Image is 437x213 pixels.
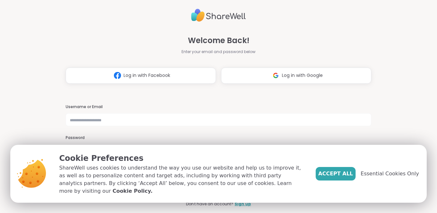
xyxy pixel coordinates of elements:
[66,135,372,141] h3: Password
[66,68,216,84] button: Log in with Facebook
[282,72,323,79] span: Log in with Google
[188,35,249,46] span: Welcome Back!
[113,187,153,195] a: Cookie Policy.
[191,6,246,24] img: ShareWell Logo
[316,167,356,181] button: Accept All
[221,68,371,84] button: Log in with Google
[124,72,170,79] span: Log in with Facebook
[111,69,124,81] img: ShareWell Logomark
[59,164,305,195] p: ShareWell uses cookies to understand the way you use our website and help us to improve it, as we...
[235,201,251,207] a: Sign up
[270,69,282,81] img: ShareWell Logomark
[66,104,372,110] h3: Username or Email
[59,153,305,164] p: Cookie Preferences
[361,170,419,178] span: Essential Cookies Only
[186,201,233,207] span: Don't have an account?
[181,49,256,55] span: Enter your email and password below
[318,170,353,178] span: Accept All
